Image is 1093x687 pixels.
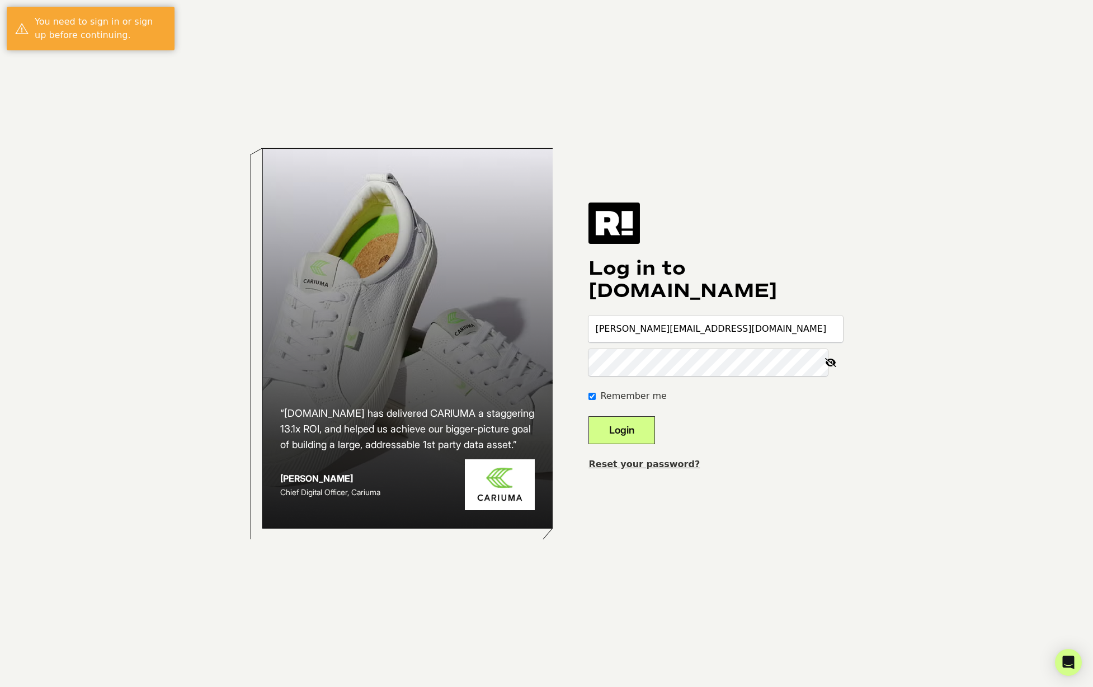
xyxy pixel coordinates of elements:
div: You need to sign in or sign up before continuing. [35,15,166,42]
h2: “[DOMAIN_NAME] has delivered CARIUMA a staggering 13.1x ROI, and helped us achieve our bigger-pic... [280,406,535,453]
button: Login [588,416,655,444]
img: Retention.com [588,203,640,244]
label: Remember me [600,389,666,403]
h1: Log in to [DOMAIN_NAME] [588,257,843,302]
div: Open Intercom Messenger [1055,649,1082,676]
img: Cariuma [465,459,535,510]
span: Chief Digital Officer, Cariuma [280,487,380,497]
input: Email [588,316,843,342]
a: Reset your password? [588,459,700,469]
strong: [PERSON_NAME] [280,473,353,484]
